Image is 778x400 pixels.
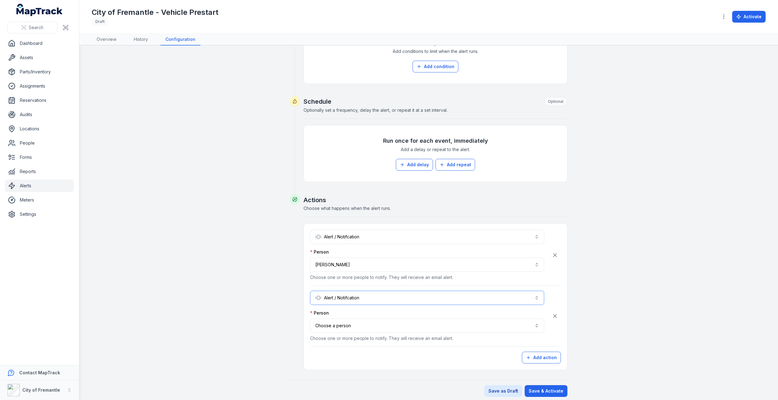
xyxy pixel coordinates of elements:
a: Reservations [5,94,74,107]
p: Choose one or more people to notify. They will receive an email alert. [310,274,544,280]
a: Reports [5,165,74,178]
label: Person [310,310,329,316]
button: Activate [732,11,766,23]
h1: City of Fremantle - Vehicle Prestart [92,7,218,17]
h2: Actions [304,196,567,204]
a: Assets [5,51,74,64]
button: Add action [522,352,561,363]
label: Person [310,249,329,255]
a: Overview [92,34,121,46]
h3: Run once for each event, immediately [383,137,488,145]
p: Choose one or more people to notify. They will receive an email alert. [310,335,544,341]
a: Meters [5,194,74,206]
button: Add condition [413,61,458,72]
button: Search [7,22,57,33]
span: Add conditions to limit when the alert runs. [393,48,479,54]
span: Choose what happens when the alert runs. [304,206,391,211]
button: [PERSON_NAME] [310,258,544,272]
a: Dashboard [5,37,74,50]
a: Parts/Inventory [5,66,74,78]
div: Optional [544,97,567,106]
button: Alert / Notifcation [310,291,544,305]
button: Add repeat [435,159,475,171]
a: Settings [5,208,74,220]
a: Locations [5,123,74,135]
div: Draft [92,17,108,26]
span: Search [29,24,43,31]
h2: Schedule [304,97,567,106]
span: Add a delay or repeat to the alert. [401,146,470,153]
button: Save as Draft [484,385,522,397]
a: Forms [5,151,74,163]
button: Add delay [396,159,433,171]
a: Configuration [160,34,200,46]
button: Choose a person [310,319,544,333]
a: Alerts [5,180,74,192]
strong: City of Fremantle [22,387,60,393]
a: People [5,137,74,149]
a: History [129,34,153,46]
span: Optionally set a frequency, delay the alert, or repeat it at a set interval. [304,107,448,113]
a: MapTrack [16,4,63,16]
a: Audits [5,108,74,121]
strong: Contact MapTrack [19,370,60,375]
a: Assignments [5,80,74,92]
button: Alert / Notifcation [310,230,544,244]
button: Save & Activate [525,385,567,397]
